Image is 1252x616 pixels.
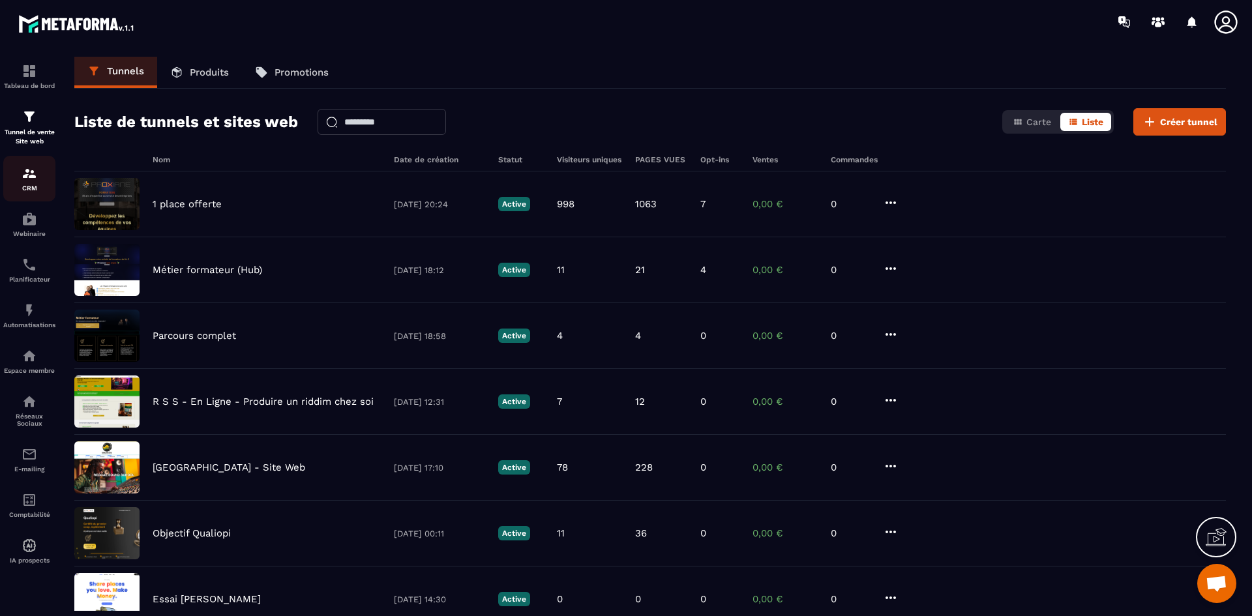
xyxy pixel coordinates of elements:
h6: Visiteurs uniques [557,155,622,164]
p: 0,00 € [753,462,818,473]
a: automationsautomationsEspace membre [3,338,55,384]
button: Liste [1060,113,1111,131]
p: 0 [557,593,563,605]
h6: Nom [153,155,381,164]
p: 0 [831,198,870,210]
img: image [74,178,140,230]
a: emailemailE-mailing [3,437,55,482]
p: 0,00 € [753,396,818,407]
h6: Opt-ins [700,155,739,164]
h6: PAGES VUES [635,155,687,164]
img: image [74,441,140,493]
p: 1 place offerte [153,198,222,210]
p: 0 [700,462,706,473]
img: scheduler [22,257,37,272]
p: 0 [700,330,706,342]
p: Tableau de bord [3,82,55,89]
p: Promotions [275,66,329,78]
p: [GEOGRAPHIC_DATA] - Site Web [153,462,305,473]
img: logo [18,12,136,35]
p: Automatisations [3,321,55,329]
p: Tunnels [107,65,144,77]
a: Tunnels [74,57,157,88]
p: [DATE] 14:30 [394,594,485,604]
img: email [22,447,37,462]
span: Liste [1082,117,1103,127]
p: Active [498,263,530,277]
button: Créer tunnel [1133,108,1226,136]
p: Essai [PERSON_NAME] [153,593,261,605]
p: [DATE] 20:24 [394,199,485,209]
h6: Statut [498,155,544,164]
p: 0,00 € [753,264,818,276]
img: image [74,244,140,296]
a: formationformationTunnel de vente Site web [3,99,55,156]
img: automations [22,538,37,553]
p: [DATE] 17:10 [394,463,485,473]
p: 4 [700,264,706,276]
p: Active [498,197,530,211]
p: 36 [635,527,647,539]
a: formationformationTableau de bord [3,53,55,99]
p: 11 [557,527,565,539]
p: 1063 [635,198,657,210]
p: 0,00 € [753,593,818,605]
img: social-network [22,394,37,409]
h6: Ventes [753,155,818,164]
img: automations [22,211,37,227]
p: 0 [700,396,706,407]
p: Active [498,460,530,475]
p: [DATE] 18:58 [394,331,485,341]
p: R S S - En Ligne - Produire un riddim chez soi [153,396,374,407]
p: 4 [557,330,563,342]
img: image [74,310,140,362]
p: 7 [557,396,562,407]
p: CRM [3,184,55,192]
h6: Date de création [394,155,485,164]
p: Objectif Qualiopi [153,527,231,539]
img: accountant [22,492,37,508]
img: automations [22,348,37,364]
a: schedulerschedulerPlanificateur [3,247,55,293]
p: 0 [831,396,870,407]
p: 78 [557,462,568,473]
img: formation [22,63,37,79]
p: 4 [635,330,641,342]
p: 998 [557,198,574,210]
div: Ouvrir le chat [1197,564,1236,603]
a: Produits [157,57,242,88]
p: 0 [831,527,870,539]
img: formation [22,166,37,181]
a: automationsautomationsAutomatisations [3,293,55,338]
a: social-networksocial-networkRéseaux Sociaux [3,384,55,437]
p: [DATE] 12:31 [394,397,485,407]
p: 0 [635,593,641,605]
p: Comptabilité [3,511,55,518]
p: 0,00 € [753,527,818,539]
p: 228 [635,462,653,473]
p: Espace membre [3,367,55,374]
p: Webinaire [3,230,55,237]
p: Parcours complet [153,330,236,342]
span: Créer tunnel [1160,115,1217,128]
p: [DATE] 00:11 [394,529,485,538]
span: Carte [1026,117,1051,127]
a: Promotions [242,57,342,88]
p: 0 [831,330,870,342]
p: 12 [635,396,645,407]
img: image [74,375,140,428]
p: Planificateur [3,276,55,283]
p: [DATE] 18:12 [394,265,485,275]
button: Carte [1005,113,1059,131]
p: 0 [831,264,870,276]
p: Active [498,329,530,343]
h2: Liste de tunnels et sites web [74,109,298,135]
a: automationsautomationsWebinaire [3,201,55,247]
img: image [74,507,140,559]
p: 0 [700,527,706,539]
p: Produits [190,66,229,78]
p: 0 [831,462,870,473]
p: 11 [557,264,565,276]
p: Réseaux Sociaux [3,413,55,427]
img: automations [22,302,37,318]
